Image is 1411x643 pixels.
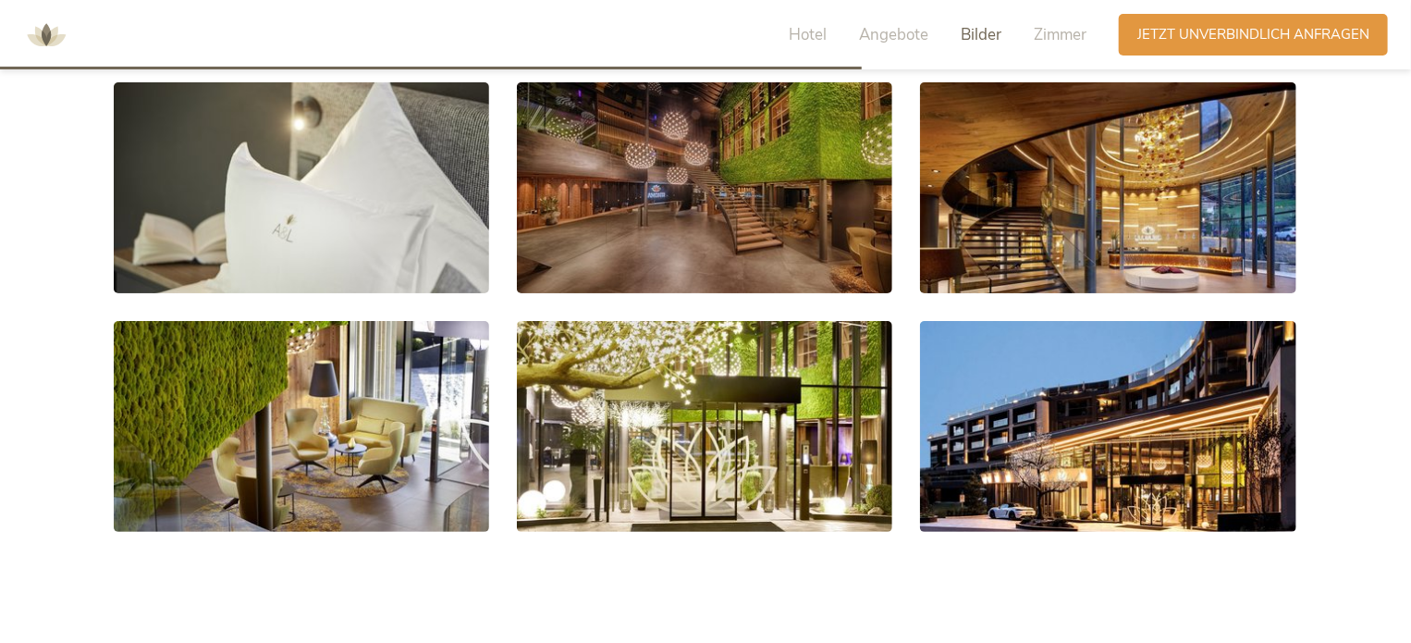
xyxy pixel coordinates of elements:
[18,28,74,41] a: AMONTI & LUNARIS Wellnessresort
[18,7,74,63] img: AMONTI & LUNARIS Wellnessresort
[1137,25,1369,44] span: Jetzt unverbindlich anfragen
[961,24,1001,45] span: Bilder
[1034,24,1086,45] span: Zimmer
[859,24,928,45] span: Angebote
[789,24,827,45] span: Hotel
